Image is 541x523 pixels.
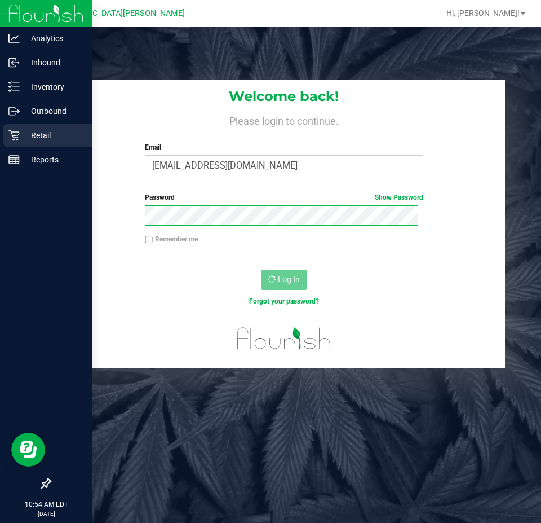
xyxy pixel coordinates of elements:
inline-svg: Analytics [8,33,20,44]
inline-svg: Retail [8,130,20,141]
a: Forgot your password? [249,297,319,305]
span: Hi, [PERSON_NAME]! [446,8,520,17]
inline-svg: Inventory [8,81,20,93]
inline-svg: Reports [8,154,20,165]
label: Email [145,142,423,152]
p: Outbound [20,104,87,118]
h1: Welcome back! [63,89,505,104]
p: Retail [20,129,87,142]
p: Reports [20,153,87,166]
span: Log In [278,275,300,284]
inline-svg: Inbound [8,57,20,68]
label: Remember me [145,234,198,244]
a: Show Password [375,194,423,201]
p: 10:54 AM EDT [5,499,87,509]
span: Password [145,194,175,201]
inline-svg: Outbound [8,106,20,117]
span: [GEOGRAPHIC_DATA][PERSON_NAME] [46,8,185,18]
p: [DATE] [5,509,87,518]
p: Inventory [20,80,87,94]
p: Inbound [20,56,87,69]
input: Remember me [145,236,153,244]
iframe: Resource center [11,433,45,467]
h4: Please login to continue. [63,113,505,126]
p: Analytics [20,32,87,45]
button: Log In [261,270,307,290]
img: flourish_logo.svg [229,318,339,359]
